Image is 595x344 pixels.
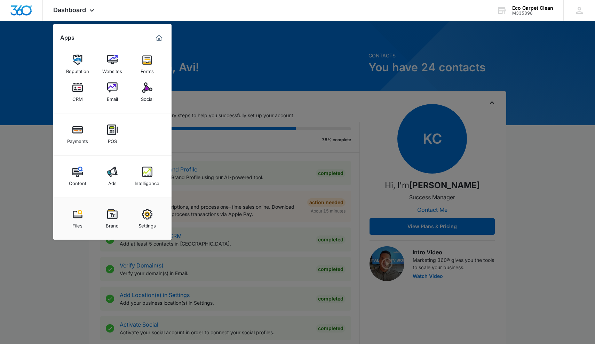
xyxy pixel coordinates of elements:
[60,34,74,41] h2: Apps
[141,65,154,74] div: Forms
[134,206,160,232] a: Settings
[134,79,160,105] a: Social
[64,79,91,105] a: CRM
[108,177,117,186] div: Ads
[64,121,91,147] a: Payments
[138,219,156,229] div: Settings
[153,32,165,43] a: Marketing 360® Dashboard
[141,93,153,102] div: Social
[99,79,126,105] a: Email
[64,206,91,232] a: Files
[99,163,126,190] a: Ads
[134,163,160,190] a: Intelligence
[72,219,82,229] div: Files
[108,135,117,144] div: POS
[69,177,86,186] div: Content
[512,11,553,16] div: account id
[53,6,86,14] span: Dashboard
[64,163,91,190] a: Content
[106,219,119,229] div: Brand
[99,206,126,232] a: Brand
[102,65,122,74] div: Websites
[135,177,159,186] div: Intelligence
[99,51,126,78] a: Websites
[64,51,91,78] a: Reputation
[67,135,88,144] div: Payments
[134,51,160,78] a: Forms
[99,121,126,147] a: POS
[72,93,83,102] div: CRM
[66,65,89,74] div: Reputation
[512,5,553,11] div: account name
[107,93,118,102] div: Email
